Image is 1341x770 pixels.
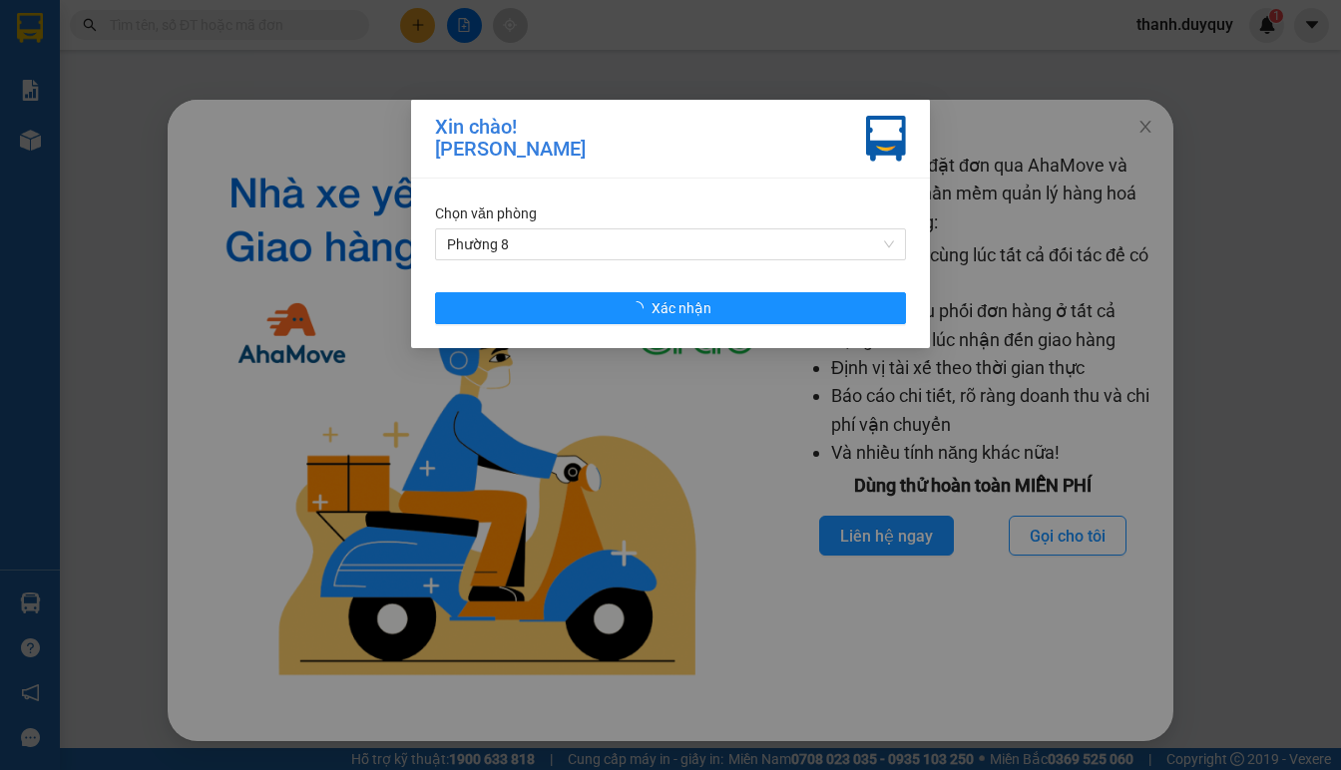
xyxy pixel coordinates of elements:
img: vxr-icon [866,116,906,162]
span: Xác nhận [652,297,711,319]
div: Xin chào! [PERSON_NAME] [435,116,586,162]
span: loading [630,301,652,315]
div: Chọn văn phòng [435,202,906,224]
span: Phường 8 [447,229,894,259]
button: Xác nhận [435,292,906,324]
